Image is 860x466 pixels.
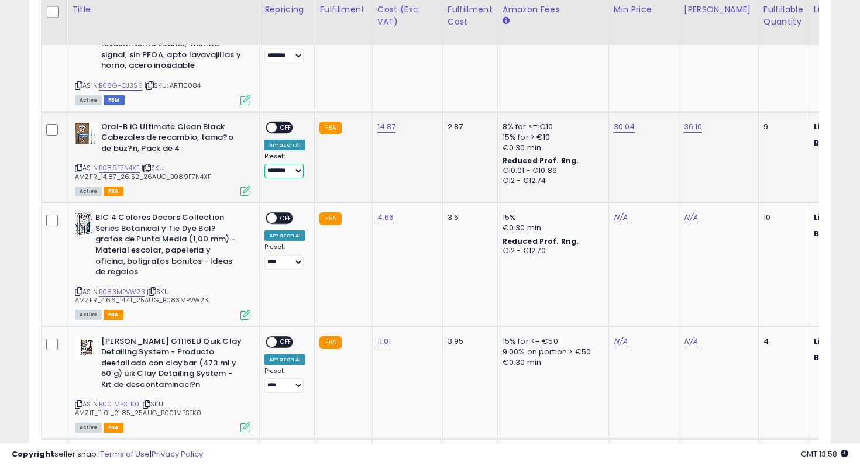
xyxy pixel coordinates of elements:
[319,122,341,134] small: FBA
[99,287,145,297] a: B083MPVW23
[264,140,305,150] div: Amazon AI
[104,310,123,320] span: FBA
[503,143,600,153] div: €0.30 min
[503,16,510,26] small: Amazon Fees.
[75,399,201,417] span: | SKU: AMZIT_11.01_21.85_25AUG_B001MPSTK0
[277,337,295,347] span: OFF
[277,213,295,223] span: OFF
[763,122,800,132] div: 9
[684,4,754,16] div: [PERSON_NAME]
[99,399,139,409] a: B001MPSTK0
[75,423,102,433] span: All listings currently available for purchase on Amazon
[264,4,309,16] div: Repricing
[503,122,600,132] div: 8% for <= €10
[503,212,600,223] div: 15%
[75,310,102,320] span: All listings currently available for purchase on Amazon
[377,121,396,133] a: 14.87
[75,95,102,105] span: All listings currently available for purchase on Amazon
[503,236,579,246] b: Reduced Prof. Rng.
[614,4,674,16] div: Min Price
[264,367,305,393] div: Preset:
[448,212,489,223] div: 3.6
[75,212,92,236] img: 51MXY3GOydL._SL40_.jpg
[99,81,143,91] a: B08GHCJ3S6
[104,95,125,105] span: FBM
[503,166,600,176] div: €10.01 - €10.86
[319,212,341,225] small: FBA
[264,243,305,270] div: Preset:
[503,156,579,165] b: Reduced Prof. Rng.
[763,4,804,28] div: Fulfillable Quantity
[95,212,238,280] b: BIC 4 Colores Decors Collection Series Botanical y Tie Dye Bol?grafos de Punta Media (1,00 mm) - ...
[99,163,140,173] a: B089F7N4XF
[277,122,295,132] span: OFF
[264,354,305,365] div: Amazon AI
[503,357,600,368] div: €0.30 min
[614,336,628,347] a: N/A
[75,6,250,104] div: ASIN:
[377,4,438,28] div: Cost (Exc. VAT)
[72,4,254,16] div: Title
[12,448,54,460] strong: Copyright
[264,153,305,179] div: Preset:
[503,246,600,256] div: €12 - €12.70
[104,187,123,196] span: FBA
[75,187,102,196] span: All listings currently available for purchase on Amazon
[503,347,600,357] div: 9.00% on portion > €50
[75,163,211,181] span: | SKU: AMZFR_14.87_26.52_26AUG_B089F7N4XF
[763,212,800,223] div: 10
[75,122,98,145] img: 41EmQ5tpe8L._SL40_.jpg
[75,122,250,195] div: ASIN:
[684,336,698,347] a: N/A
[377,212,394,223] a: 4.66
[319,336,341,349] small: FBA
[75,287,209,305] span: | SKU: AMZFR_4.66_14.41_25AUG_B083MPVW23
[503,132,600,143] div: 15% for > €10
[614,212,628,223] a: N/A
[264,230,305,241] div: Amazon AI
[152,448,203,460] a: Privacy Policy
[503,223,600,233] div: €0.30 min
[503,336,600,347] div: 15% for <= €50
[101,336,243,393] b: [PERSON_NAME] G1116EU Quik Clay Detailing System - Producto deetallado con claybar (473 ml y 50 g...
[614,121,635,133] a: 30.04
[684,212,698,223] a: N/A
[503,176,600,186] div: €12 - €12.74
[104,423,123,433] span: FBA
[448,4,493,28] div: Fulfillment Cost
[264,37,305,64] div: Preset:
[763,336,800,347] div: 4
[503,4,604,16] div: Amazon Fees
[101,122,243,157] b: Oral-B iO Ultimate Clean Black Cabezales de recambio, tama?o de buz?n, Pack de 4
[100,448,150,460] a: Terms of Use
[448,122,489,132] div: 2.87
[684,121,703,133] a: 36.10
[12,449,203,460] div: seller snap | |
[75,336,98,360] img: 41T4xV3UbYL._SL40_.jpg
[145,81,201,90] span: | SKU: ART10084
[75,336,250,432] div: ASIN:
[75,212,250,318] div: ASIN:
[801,448,848,460] span: 2025-09-10 13:58 GMT
[377,336,391,347] a: 11.01
[448,336,489,347] div: 3.95
[319,4,367,16] div: Fulfillment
